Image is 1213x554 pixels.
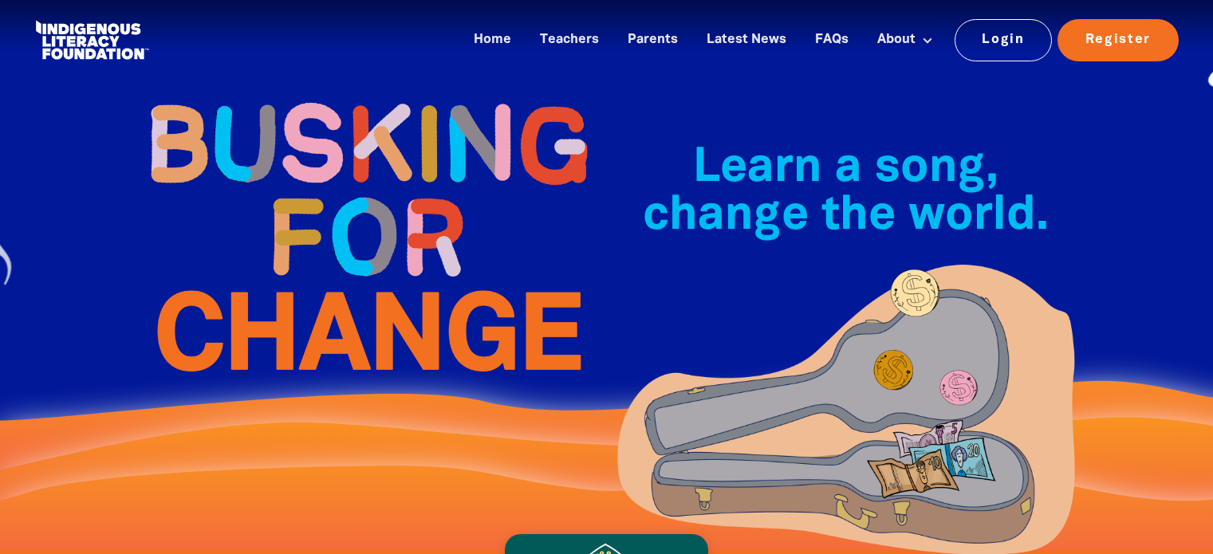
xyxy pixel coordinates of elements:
a: About [868,27,943,53]
a: Register [1057,19,1179,61]
a: Parents [618,27,687,53]
a: Home [464,27,521,53]
a: Teachers [530,27,608,53]
span: Learn a song, change the world. [643,147,1049,238]
a: FAQs [805,27,858,53]
a: Login [955,19,1053,61]
a: Latest News [697,27,796,53]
